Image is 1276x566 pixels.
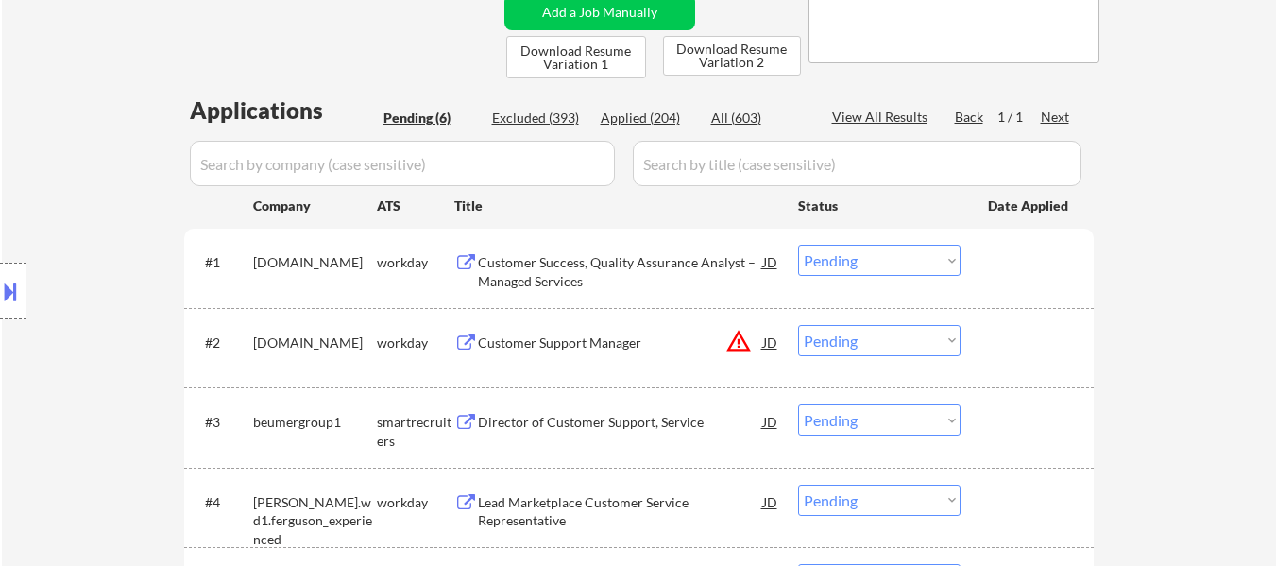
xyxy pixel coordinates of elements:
div: Pending (6) [383,109,478,128]
div: smartrecruiters [377,413,454,450]
div: All (603) [711,109,806,128]
div: Applications [190,99,377,122]
div: Date Applied [988,197,1071,215]
div: Applied (204) [601,109,695,128]
div: JD [761,485,780,519]
div: Title [454,197,780,215]
input: Search by title (case sensitive) [633,141,1081,186]
div: Next [1041,108,1071,127]
div: JD [761,325,780,359]
button: Download Resume Variation 2 [663,36,801,76]
div: Back [955,108,985,127]
div: Customer Success, Quality Assurance Analyst – Managed Services [478,253,763,290]
div: Director of Customer Support, Service [478,413,763,432]
div: workday [377,253,454,272]
div: 1 / 1 [997,108,1041,127]
div: #4 [205,493,238,512]
div: Excluded (393) [492,109,587,128]
div: View All Results [832,108,933,127]
div: Customer Support Manager [478,334,763,352]
div: workday [377,334,454,352]
div: JD [761,245,780,279]
button: warning_amber [725,328,752,354]
div: [PERSON_NAME].wd1.ferguson_experienced [253,493,377,549]
div: JD [761,404,780,438]
div: workday [377,493,454,512]
input: Search by company (case sensitive) [190,141,615,186]
button: Download Resume Variation 1 [506,36,646,78]
div: Status [798,188,961,222]
div: ATS [377,197,454,215]
div: Lead Marketplace Customer Service Representative [478,493,763,530]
